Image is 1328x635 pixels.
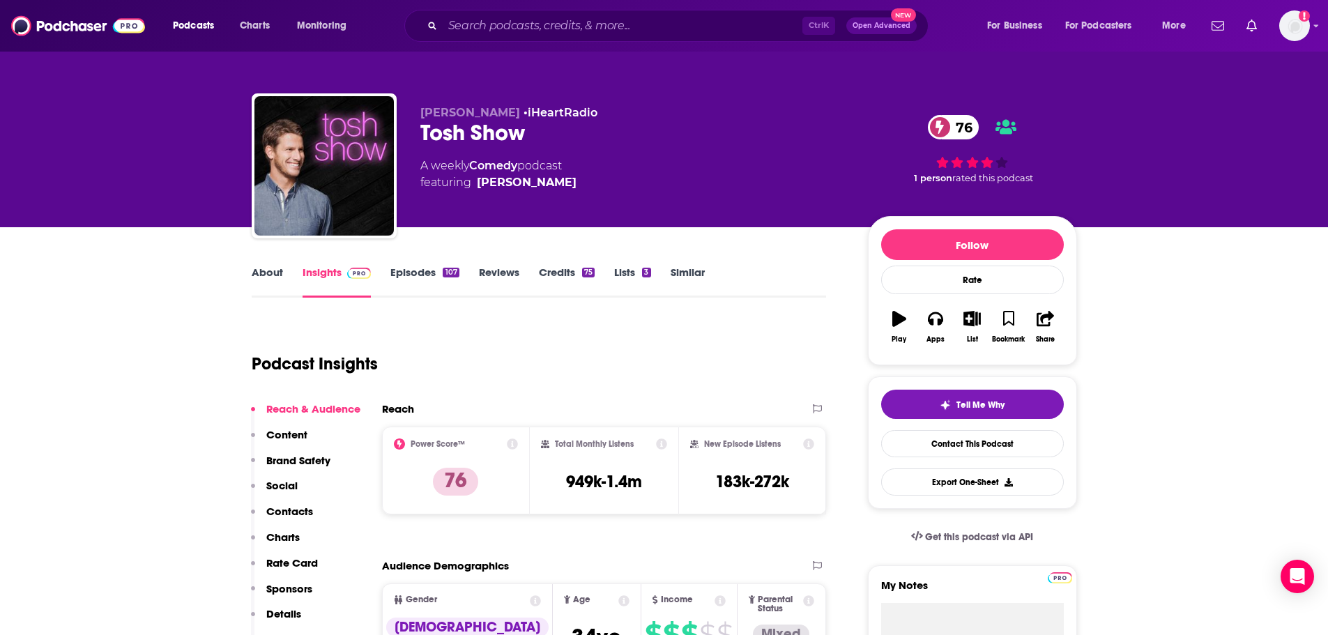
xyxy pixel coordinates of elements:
p: Contacts [266,505,313,518]
p: Content [266,428,307,441]
h2: New Episode Listens [704,439,781,449]
p: Details [266,607,301,620]
button: open menu [287,15,365,37]
h2: Reach [382,402,414,415]
img: Podchaser Pro [347,268,372,279]
span: For Podcasters [1065,16,1132,36]
a: Daniel Tosh [477,174,577,191]
span: • [524,106,597,119]
div: Play [892,335,906,344]
p: Social [266,479,298,492]
a: Comedy [469,159,517,172]
a: Reviews [479,266,519,298]
input: Search podcasts, credits, & more... [443,15,802,37]
span: Monitoring [297,16,346,36]
span: 76 [942,115,979,139]
span: rated this podcast [952,173,1033,183]
h2: Total Monthly Listens [555,439,634,449]
a: iHeartRadio [528,106,597,119]
h2: Power Score™ [411,439,465,449]
div: 75 [582,268,595,277]
button: List [954,302,990,352]
a: Charts [231,15,278,37]
div: 107 [443,268,459,277]
button: Show profile menu [1279,10,1310,41]
p: 76 [433,468,478,496]
span: Gender [406,595,437,604]
p: Reach & Audience [266,402,360,415]
button: Open AdvancedNew [846,17,917,34]
svg: Add a profile image [1299,10,1310,22]
button: tell me why sparkleTell Me Why [881,390,1064,419]
a: Episodes107 [390,266,459,298]
button: Social [251,479,298,505]
span: Income [661,595,693,604]
button: Bookmark [991,302,1027,352]
h1: Podcast Insights [252,353,378,374]
a: Show notifications dropdown [1241,14,1262,38]
div: Apps [926,335,945,344]
a: Pro website [1048,570,1072,583]
span: Charts [240,16,270,36]
span: For Business [987,16,1042,36]
span: [PERSON_NAME] [420,106,520,119]
span: Podcasts [173,16,214,36]
p: Charts [266,530,300,544]
label: My Notes [881,579,1064,603]
button: Sponsors [251,582,312,608]
button: open menu [163,15,232,37]
a: Credits75 [539,266,595,298]
button: Contacts [251,505,313,530]
button: open menu [977,15,1060,37]
button: Follow [881,229,1064,260]
img: User Profile [1279,10,1310,41]
h2: Audience Demographics [382,559,509,572]
button: Brand Safety [251,454,330,480]
button: Share [1027,302,1063,352]
div: A weekly podcast [420,158,577,191]
a: InsightsPodchaser Pro [303,266,372,298]
div: Bookmark [992,335,1025,344]
span: New [891,8,916,22]
a: 76 [928,115,979,139]
img: Podchaser - Follow, Share and Rate Podcasts [11,13,145,39]
div: List [967,335,978,344]
button: Reach & Audience [251,402,360,428]
button: Details [251,607,301,633]
button: Content [251,428,307,454]
span: Ctrl K [802,17,835,35]
a: Contact This Podcast [881,430,1064,457]
a: Lists3 [614,266,650,298]
button: Charts [251,530,300,556]
button: Apps [917,302,954,352]
div: 3 [642,268,650,277]
img: Podchaser Pro [1048,572,1072,583]
img: Tosh Show [254,96,394,236]
button: open menu [1056,15,1152,37]
div: Open Intercom Messenger [1281,560,1314,593]
button: open menu [1152,15,1203,37]
button: Export One-Sheet [881,468,1064,496]
span: Parental Status [758,595,801,613]
span: More [1162,16,1186,36]
div: Rate [881,266,1064,294]
span: Get this podcast via API [925,531,1033,543]
p: Rate Card [266,556,318,569]
img: tell me why sparkle [940,399,951,411]
span: Open Advanced [853,22,910,29]
span: Logged in as Maria.Tullin [1279,10,1310,41]
p: Sponsors [266,582,312,595]
a: About [252,266,283,298]
a: Show notifications dropdown [1206,14,1230,38]
div: Share [1036,335,1055,344]
span: 1 person [914,173,952,183]
p: Brand Safety [266,454,330,467]
span: Tell Me Why [956,399,1005,411]
span: featuring [420,174,577,191]
div: 76 1 personrated this podcast [868,106,1077,192]
a: Similar [671,266,705,298]
button: Play [881,302,917,352]
span: Age [573,595,590,604]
